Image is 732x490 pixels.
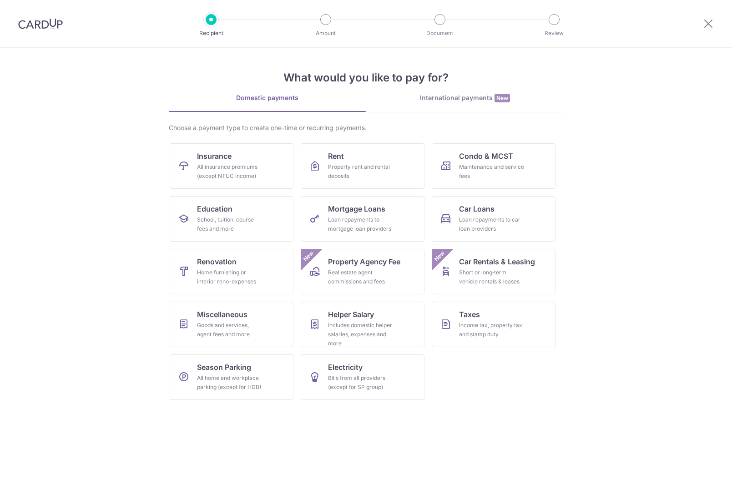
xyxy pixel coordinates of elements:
[328,162,394,181] div: Property rent and rental deposits
[170,196,293,242] a: EducationSchool, tuition, course fees and more
[301,249,316,264] span: New
[197,215,263,233] div: School, tuition, course fees and more
[169,70,564,86] h4: What would you like to pay for?
[459,162,525,181] div: Maintenance and service fees
[328,256,400,267] span: Property Agency Fee
[459,256,535,267] span: Car Rentals & Leasing
[177,29,245,38] p: Recipient
[432,302,555,347] a: TaxesIncome tax, property tax and stamp duty
[673,463,723,485] iframe: Opens a widget where you can find more information
[328,374,394,392] div: Bills from all providers (except for SP group)
[328,268,394,286] div: Real estate agent commissions and fees
[301,302,424,347] a: Helper SalaryIncludes domestic helper salaries, expenses and more
[197,151,232,162] span: Insurance
[459,203,495,214] span: Car Loans
[328,362,363,373] span: Electricity
[170,302,293,347] a: MiscellaneousGoods and services, agent fees and more
[328,203,385,214] span: Mortgage Loans
[292,29,359,38] p: Amount
[301,196,424,242] a: Mortgage LoansLoan repayments to mortgage loan providers
[197,203,232,214] span: Education
[169,93,366,102] div: Domestic payments
[197,268,263,286] div: Home furnishing or interior reno-expenses
[18,18,63,29] img: CardUp
[301,143,424,189] a: RentProperty rent and rental deposits
[366,93,564,103] div: International payments
[197,374,263,392] div: All home and workplace parking (except for HDB)
[197,362,251,373] span: Season Parking
[432,249,555,294] a: Car Rentals & LeasingShort or long‑term vehicle rentals & leasesNew
[328,215,394,233] div: Loan repayments to mortgage loan providers
[328,309,374,320] span: Helper Salary
[459,215,525,233] div: Loan repayments to car loan providers
[459,321,525,339] div: Income tax, property tax and stamp duty
[432,143,555,189] a: Condo & MCSTMaintenance and service fees
[459,151,513,162] span: Condo & MCST
[197,256,237,267] span: Renovation
[170,249,293,294] a: RenovationHome furnishing or interior reno-expenses
[432,196,555,242] a: Car LoansLoan repayments to car loan providers
[328,321,394,348] div: Includes domestic helper salaries, expenses and more
[197,321,263,339] div: Goods and services, agent fees and more
[432,249,447,264] span: New
[169,123,564,132] div: Choose a payment type to create one-time or recurring payments.
[170,143,293,189] a: InsuranceAll insurance premiums (except NTUC Income)
[197,309,247,320] span: Miscellaneous
[301,354,424,400] a: ElectricityBills from all providers (except for SP group)
[520,29,588,38] p: Review
[459,268,525,286] div: Short or long‑term vehicle rentals & leases
[197,162,263,181] div: All insurance premiums (except NTUC Income)
[328,151,344,162] span: Rent
[495,94,510,102] span: New
[170,354,293,400] a: Season ParkingAll home and workplace parking (except for HDB)
[459,309,480,320] span: Taxes
[301,249,424,294] a: Property Agency FeeReal estate agent commissions and feesNew
[406,29,474,38] p: Document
